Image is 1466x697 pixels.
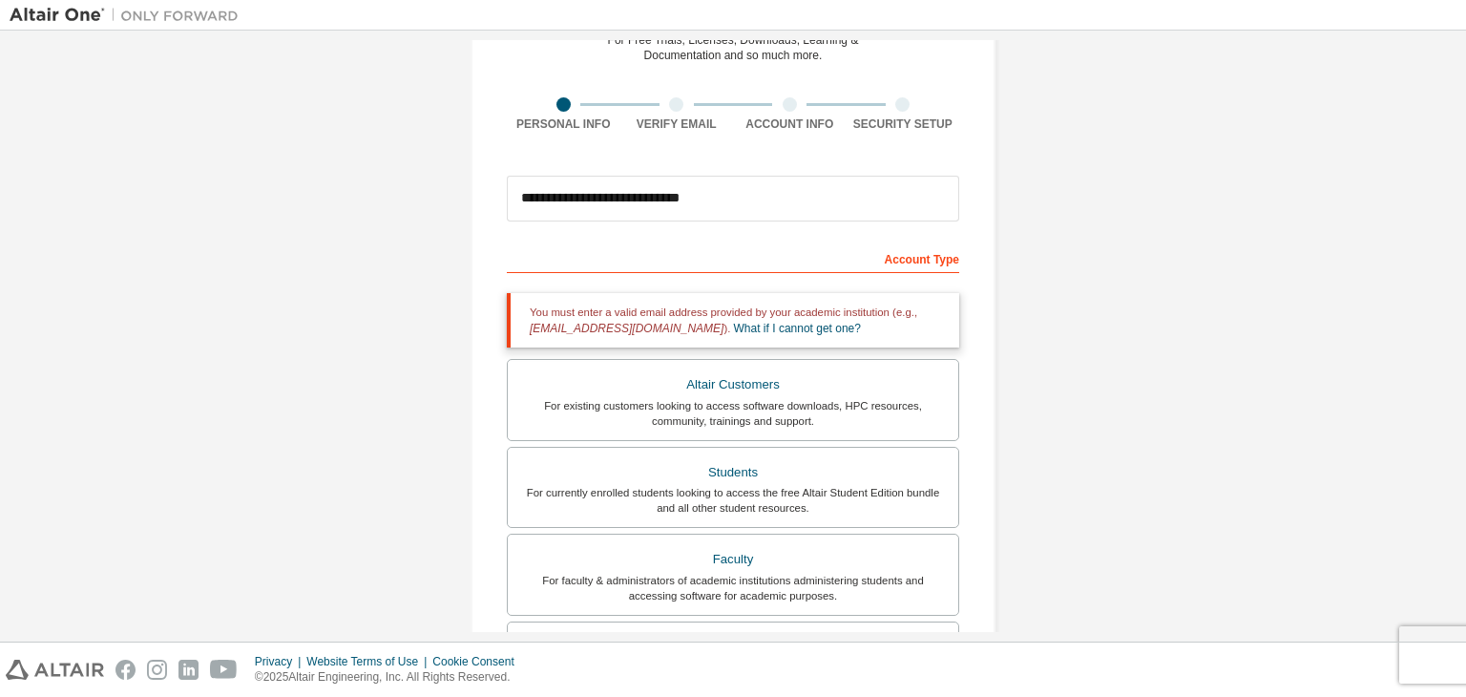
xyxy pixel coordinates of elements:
[210,660,238,680] img: youtube.svg
[507,116,620,132] div: Personal Info
[530,322,723,335] span: [EMAIL_ADDRESS][DOMAIN_NAME]
[507,243,959,273] div: Account Type
[519,546,947,573] div: Faculty
[608,32,859,63] div: For Free Trials, Licenses, Downloads, Learning & Documentation and so much more.
[620,116,734,132] div: Verify Email
[733,116,847,132] div: Account Info
[178,660,199,680] img: linkedin.svg
[519,459,947,486] div: Students
[115,660,136,680] img: facebook.svg
[147,660,167,680] img: instagram.svg
[306,654,432,669] div: Website Terms of Use
[519,485,947,516] div: For currently enrolled students looking to access the free Altair Student Edition bundle and all ...
[255,654,306,669] div: Privacy
[519,573,947,603] div: For faculty & administrators of academic institutions administering students and accessing softwa...
[507,293,959,348] div: You must enter a valid email address provided by your academic institution (e.g., ).
[10,6,248,25] img: Altair One
[519,398,947,429] div: For existing customers looking to access software downloads, HPC resources, community, trainings ...
[734,322,861,335] a: What if I cannot get one?
[847,116,960,132] div: Security Setup
[255,669,526,686] p: © 2025 Altair Engineering, Inc. All Rights Reserved.
[6,660,104,680] img: altair_logo.svg
[432,654,525,669] div: Cookie Consent
[519,371,947,398] div: Altair Customers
